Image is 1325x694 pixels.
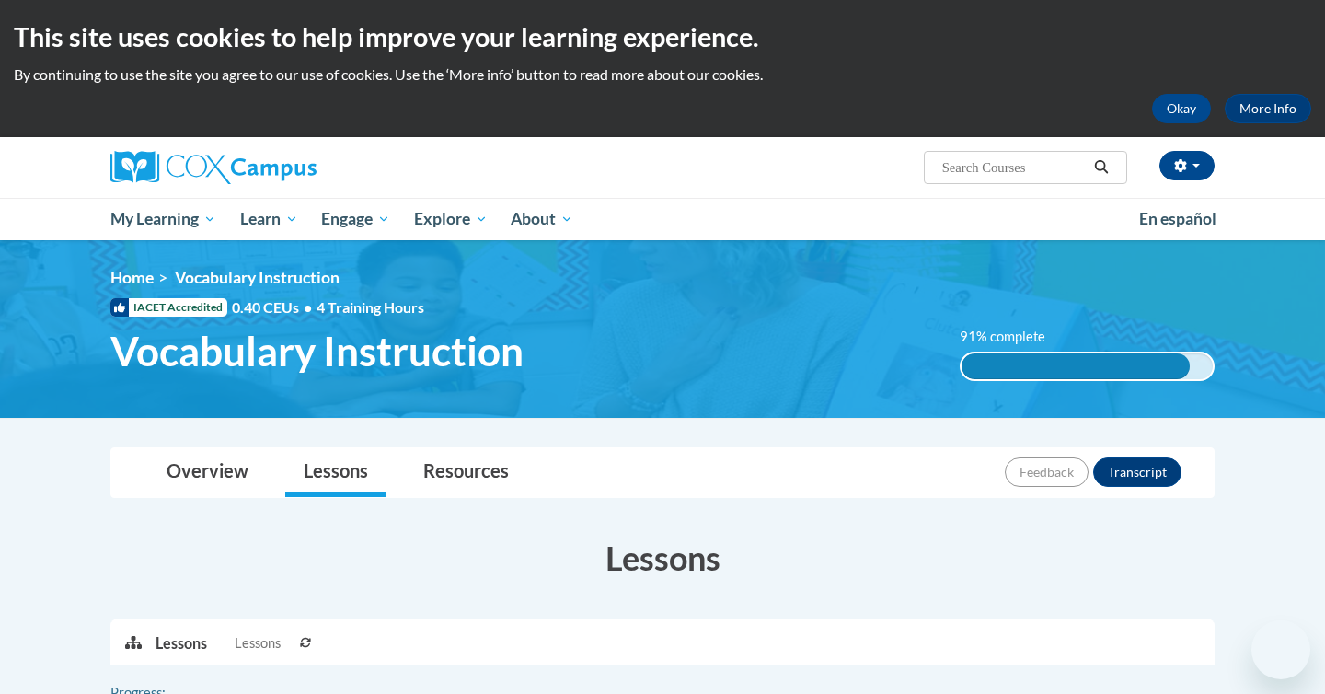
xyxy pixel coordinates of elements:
h2: This site uses cookies to help improve your learning experience. [14,18,1311,55]
button: Search [1088,156,1115,179]
span: About [511,208,573,230]
span: IACET Accredited [110,298,227,317]
p: By continuing to use the site you agree to our use of cookies. Use the ‘More info’ button to read... [14,64,1311,85]
p: Lessons [156,633,207,654]
span: Lessons [235,633,281,654]
div: Main menu [83,198,1242,240]
span: En español [1139,209,1216,228]
span: Explore [414,208,488,230]
span: 0.40 CEUs [232,297,317,318]
a: My Learning [98,198,228,240]
a: En español [1127,200,1228,238]
input: Search Courses [940,156,1088,179]
a: Engage [309,198,402,240]
button: Transcript [1093,457,1181,487]
iframe: Button to launch messaging window [1251,620,1310,679]
h3: Lessons [110,535,1215,581]
div: 91% complete [962,353,1191,379]
a: Overview [148,448,267,497]
label: 91% complete [960,327,1066,347]
button: Okay [1152,94,1211,123]
span: Vocabulary Instruction [110,327,524,376]
a: About [500,198,586,240]
span: 4 Training Hours [317,298,424,316]
a: Home [110,268,154,287]
a: Resources [405,448,527,497]
a: Learn [228,198,310,240]
button: Account Settings [1159,151,1215,180]
a: Cox Campus [110,151,460,184]
span: • [304,298,312,316]
button: Feedback [1005,457,1089,487]
a: More Info [1225,94,1311,123]
span: Engage [321,208,390,230]
span: Vocabulary Instruction [175,268,340,287]
a: Explore [402,198,500,240]
a: Lessons [285,448,386,497]
img: Cox Campus [110,151,317,184]
span: Learn [240,208,298,230]
span: My Learning [110,208,216,230]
